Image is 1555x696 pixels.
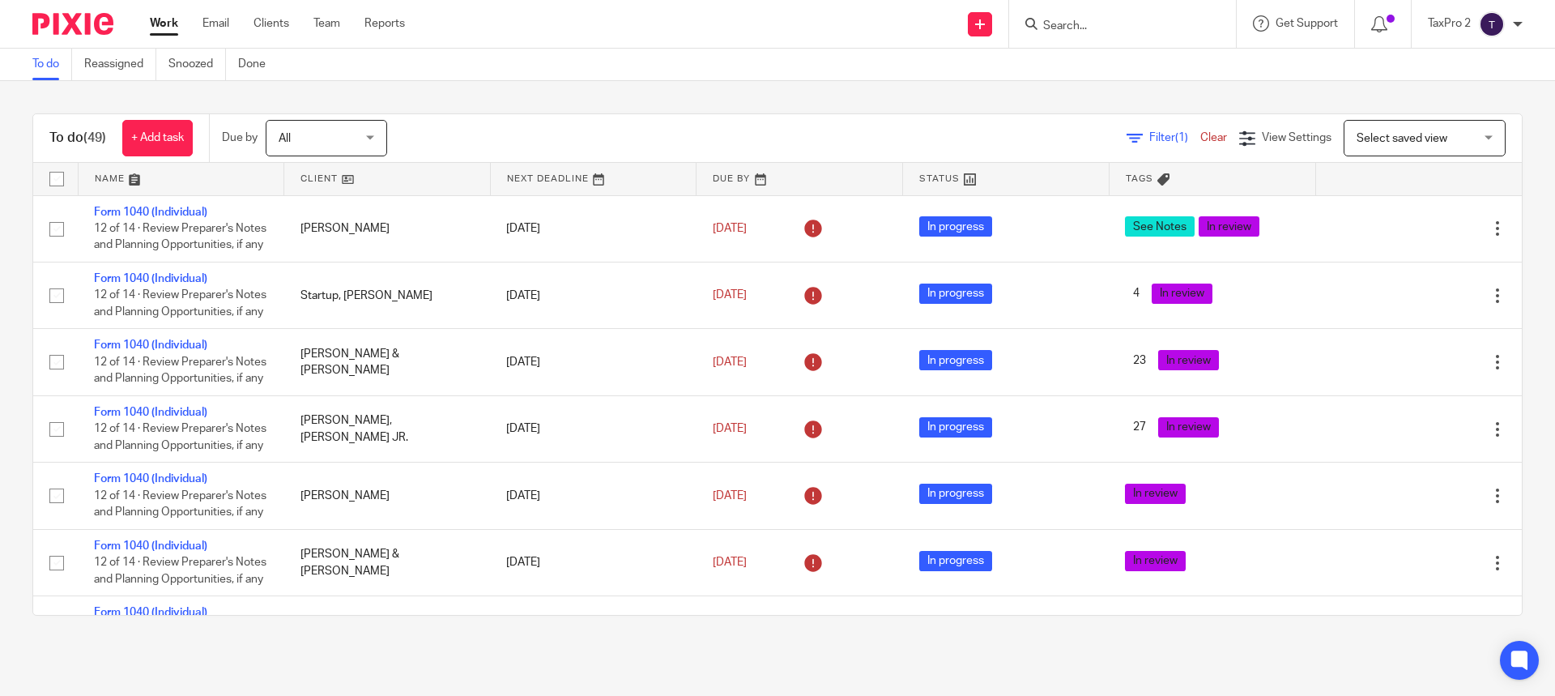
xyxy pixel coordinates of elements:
[279,133,291,144] span: All
[713,423,747,434] span: [DATE]
[1042,19,1187,34] input: Search
[94,339,207,351] a: Form 1040 (Individual)
[1152,284,1212,304] span: In review
[1262,132,1331,143] span: View Settings
[713,357,747,368] span: [DATE]
[94,290,266,318] span: 12 of 14 · Review Preparer's Notes and Planning Opportunities, if any
[490,596,697,663] td: [DATE]
[94,540,207,552] a: Form 1040 (Individual)
[490,195,697,262] td: [DATE]
[919,284,992,304] span: In progress
[919,551,992,571] span: In progress
[490,529,697,596] td: [DATE]
[490,262,697,328] td: [DATE]
[919,417,992,438] span: In progress
[1479,11,1505,37] img: svg%3E
[94,490,266,519] span: 12 of 14 · Review Preparer's Notes and Planning Opportunities, if any
[1126,174,1153,183] span: Tags
[1125,284,1148,304] span: 4
[238,49,278,80] a: Done
[919,484,992,504] span: In progress
[32,13,113,35] img: Pixie
[94,357,266,385] span: 12 of 14 · Review Preparer's Notes and Planning Opportunities, if any
[49,130,106,147] h1: To do
[94,223,266,251] span: 12 of 14 · Review Preparer's Notes and Planning Opportunities, if any
[284,329,491,395] td: [PERSON_NAME] & [PERSON_NAME]
[1158,350,1219,370] span: In review
[919,350,992,370] span: In progress
[122,120,193,156] a: + Add task
[1158,417,1219,438] span: In review
[1125,551,1186,571] span: In review
[94,473,207,485] a: Form 1040 (Individual)
[713,557,747,568] span: [DATE]
[490,329,697,395] td: [DATE]
[1149,132,1200,143] span: Filter
[83,131,106,144] span: (49)
[1125,484,1186,504] span: In review
[1175,132,1188,143] span: (1)
[284,262,491,328] td: Startup, [PERSON_NAME]
[919,216,992,237] span: In progress
[284,529,491,596] td: [PERSON_NAME] & [PERSON_NAME]
[1200,132,1227,143] a: Clear
[364,15,405,32] a: Reports
[1276,18,1338,29] span: Get Support
[94,423,266,451] span: 12 of 14 · Review Preparer's Notes and Planning Opportunities, if any
[168,49,226,80] a: Snoozed
[713,290,747,301] span: [DATE]
[94,273,207,284] a: Form 1040 (Individual)
[284,395,491,462] td: [PERSON_NAME], [PERSON_NAME] JR.
[1199,216,1259,237] span: In review
[222,130,258,146] p: Due by
[284,596,491,663] td: [PERSON_NAME]
[32,49,72,80] a: To do
[284,463,491,529] td: [PERSON_NAME]
[84,49,156,80] a: Reassigned
[713,223,747,234] span: [DATE]
[94,557,266,585] span: 12 of 14 · Review Preparer's Notes and Planning Opportunities, if any
[490,395,697,462] td: [DATE]
[94,207,207,218] a: Form 1040 (Individual)
[284,195,491,262] td: [PERSON_NAME]
[1125,417,1154,438] span: 27
[713,490,747,502] span: [DATE]
[253,15,289,32] a: Clients
[202,15,229,32] a: Email
[1428,15,1471,32] p: TaxPro 2
[150,15,178,32] a: Work
[1357,133,1447,144] span: Select saved view
[94,407,207,418] a: Form 1040 (Individual)
[1125,350,1154,370] span: 23
[313,15,340,32] a: Team
[1125,216,1195,237] span: See Notes
[490,463,697,529] td: [DATE]
[94,607,207,618] a: Form 1040 (Individual)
